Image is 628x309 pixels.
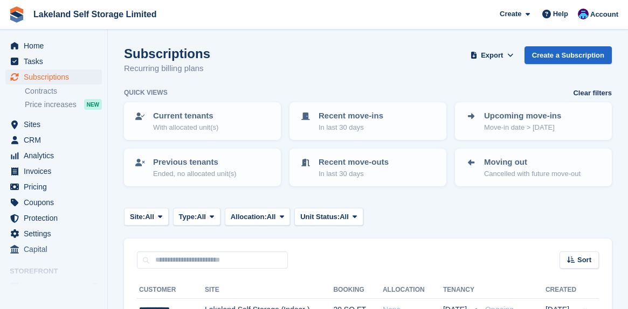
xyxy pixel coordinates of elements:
[124,208,169,226] button: Site: All
[300,212,340,222] span: Unit Status:
[130,212,145,222] span: Site:
[89,280,102,293] a: Preview store
[294,208,363,226] button: Unit Status: All
[319,110,383,122] p: Recent move-ins
[125,103,280,139] a: Current tenants With allocated unit(s)
[124,62,210,75] p: Recurring billing plans
[5,38,102,53] a: menu
[578,9,589,19] img: David Dickson
[319,122,383,133] p: In last 30 days
[179,212,197,222] span: Type:
[5,117,102,132] a: menu
[525,46,612,64] a: Create a Subscription
[10,266,107,277] span: Storefront
[153,110,218,122] p: Current tenants
[5,148,102,163] a: menu
[153,168,237,179] p: Ended, no allocated unit(s)
[24,117,88,132] span: Sites
[5,226,102,241] a: menu
[5,54,102,69] a: menu
[24,164,88,179] span: Invoices
[24,242,88,257] span: Capital
[456,103,611,139] a: Upcoming move-ins Move-in date > [DATE]
[84,99,102,110] div: NEW
[443,282,481,299] th: Tenancy
[225,208,291,226] button: Allocation: All
[153,156,237,168] p: Previous tenants
[5,179,102,194] a: menu
[546,282,576,299] th: Created
[124,46,210,61] h1: Subscriptions
[383,282,443,299] th: Allocation
[319,168,389,179] p: In last 30 days
[267,212,276,222] span: All
[5,132,102,148] a: menu
[590,9,618,20] span: Account
[24,69,88,85] span: Subscriptions
[484,122,561,133] p: Move-in date > [DATE]
[5,69,102,85] a: menu
[125,150,280,185] a: Previous tenants Ended, no allocated unit(s)
[481,50,503,61] span: Export
[137,282,205,299] th: Customer
[145,212,154,222] span: All
[5,164,102,179] a: menu
[5,210,102,226] a: menu
[24,132,88,148] span: CRM
[291,103,445,139] a: Recent move-ins In last 30 days
[500,9,521,19] span: Create
[484,110,561,122] p: Upcoming move-ins
[173,208,220,226] button: Type: All
[231,212,267,222] span: Allocation:
[553,9,568,19] span: Help
[197,212,206,222] span: All
[468,46,516,64] button: Export
[24,148,88,163] span: Analytics
[573,88,612,99] a: Clear filters
[333,282,383,299] th: Booking
[25,86,102,96] a: Contracts
[24,210,88,226] span: Protection
[25,100,77,110] span: Price increases
[484,168,581,179] p: Cancelled with future move-out
[577,255,591,265] span: Sort
[340,212,349,222] span: All
[9,6,25,23] img: stora-icon-8386f47178a22dfd0bd8f6a31ec36ba5ce8667c1dd55bd0f319d3a0aa187defe.svg
[29,5,161,23] a: Lakeland Self Storage Limited
[25,99,102,110] a: Price increases NEW
[5,195,102,210] a: menu
[153,122,218,133] p: With allocated unit(s)
[205,282,333,299] th: Site
[24,179,88,194] span: Pricing
[484,156,581,168] p: Moving out
[24,195,88,210] span: Coupons
[5,279,102,294] a: menu
[24,279,88,294] span: Booking Portal
[456,150,611,185] a: Moving out Cancelled with future move-out
[124,88,168,97] h6: Quick views
[24,38,88,53] span: Home
[291,150,445,185] a: Recent move-outs In last 30 days
[24,226,88,241] span: Settings
[5,242,102,257] a: menu
[24,54,88,69] span: Tasks
[319,156,389,168] p: Recent move-outs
